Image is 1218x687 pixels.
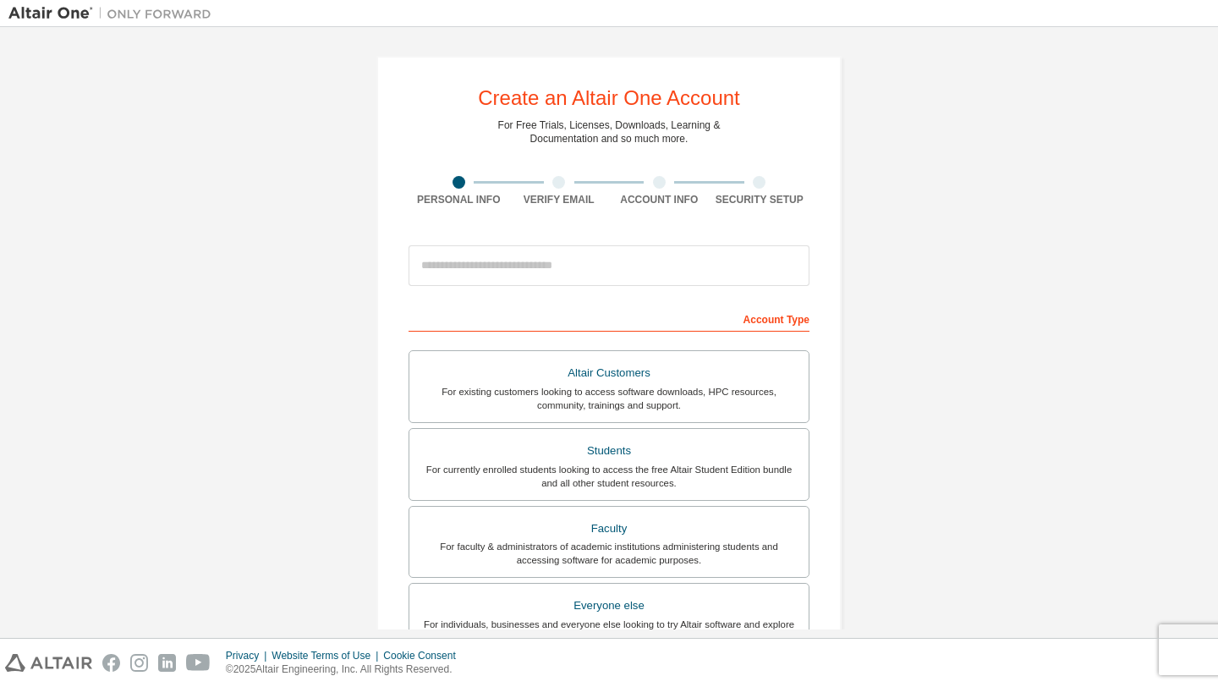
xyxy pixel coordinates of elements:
[186,654,211,672] img: youtube.svg
[420,517,798,541] div: Faculty
[5,654,92,672] img: altair_logo.svg
[710,193,810,206] div: Security Setup
[420,618,798,645] div: For individuals, businesses and everyone else looking to try Altair software and explore our prod...
[130,654,148,672] img: instagram.svg
[420,361,798,385] div: Altair Customers
[420,540,798,567] div: For faculty & administrators of academic institutions administering students and accessing softwa...
[420,594,798,618] div: Everyone else
[609,193,710,206] div: Account Info
[420,439,798,463] div: Students
[272,649,383,662] div: Website Terms of Use
[498,118,721,146] div: For Free Trials, Licenses, Downloads, Learning & Documentation and so much more.
[226,662,466,677] p: © 2025 Altair Engineering, Inc. All Rights Reserved.
[409,193,509,206] div: Personal Info
[383,649,465,662] div: Cookie Consent
[478,88,740,108] div: Create an Altair One Account
[8,5,220,22] img: Altair One
[420,385,798,412] div: For existing customers looking to access software downloads, HPC resources, community, trainings ...
[158,654,176,672] img: linkedin.svg
[102,654,120,672] img: facebook.svg
[409,305,809,332] div: Account Type
[420,463,798,490] div: For currently enrolled students looking to access the free Altair Student Edition bundle and all ...
[226,649,272,662] div: Privacy
[509,193,610,206] div: Verify Email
